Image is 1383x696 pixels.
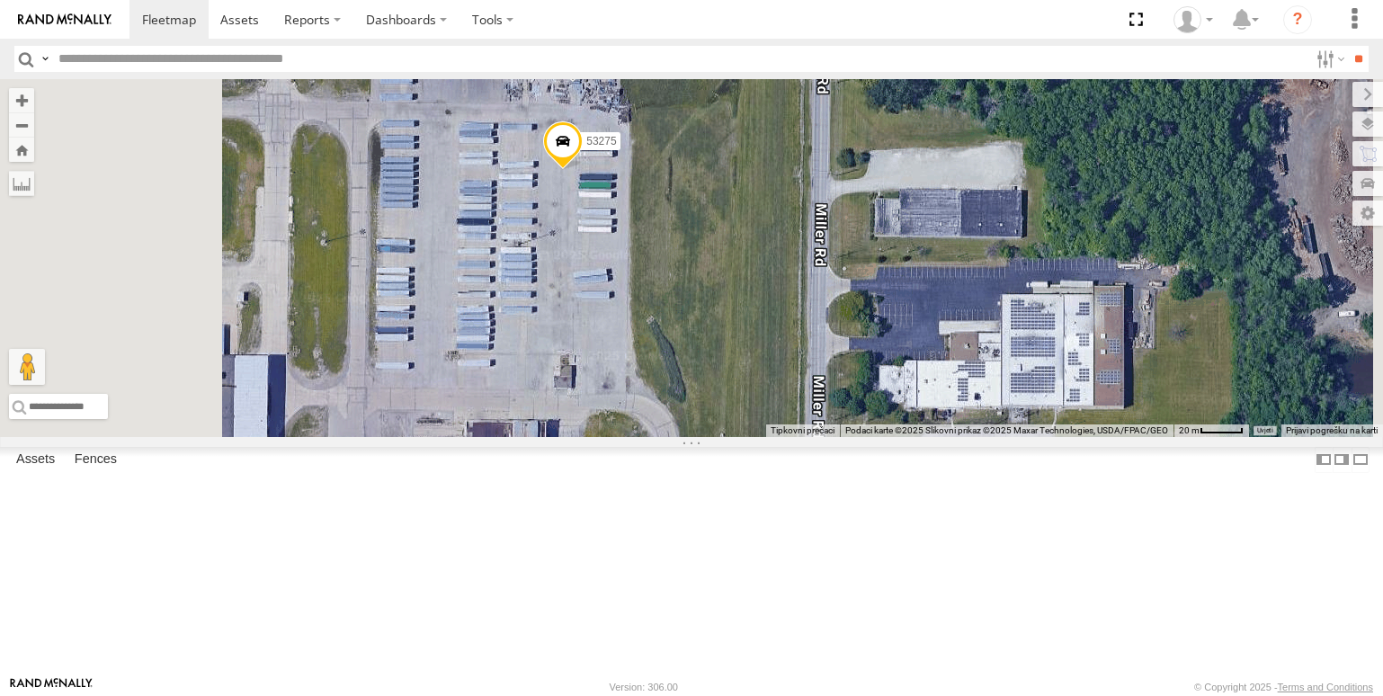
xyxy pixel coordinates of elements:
[1315,447,1333,473] label: Dock Summary Table to the Left
[9,88,34,112] button: Zoom in
[1309,46,1348,72] label: Search Filter Options
[1173,424,1249,437] button: Mjerilo karte: 20 m naprema 45 piksela
[1278,682,1373,692] a: Terms and Conditions
[1167,6,1219,33] div: Miky Transport
[1283,5,1312,34] i: ?
[66,447,126,472] label: Fences
[18,13,112,26] img: rand-logo.svg
[10,678,93,696] a: Visit our Website
[610,682,678,692] div: Version: 306.00
[9,349,45,385] button: Povucite Pegmana na kartu da biste otvorili Street View
[845,425,1168,435] span: Podaci karte ©2025 Slikovni prikaz ©2025 Maxar Technologies, USDA/FPAC/GEO
[1286,425,1378,435] a: Prijavi pogrešku na karti
[9,171,34,196] label: Measure
[1352,201,1383,226] label: Map Settings
[1194,682,1373,692] div: © Copyright 2025 -
[1257,427,1272,434] a: Uvjeti (otvara se u novoj kartici)
[1333,447,1351,473] label: Dock Summary Table to the Right
[586,135,616,147] span: 53275
[9,112,34,138] button: Zoom out
[1352,447,1370,473] label: Hide Summary Table
[9,138,34,162] button: Zoom Home
[38,46,52,72] label: Search Query
[771,424,834,437] button: Tipkovni prečaci
[7,447,64,472] label: Assets
[1179,425,1200,435] span: 20 m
